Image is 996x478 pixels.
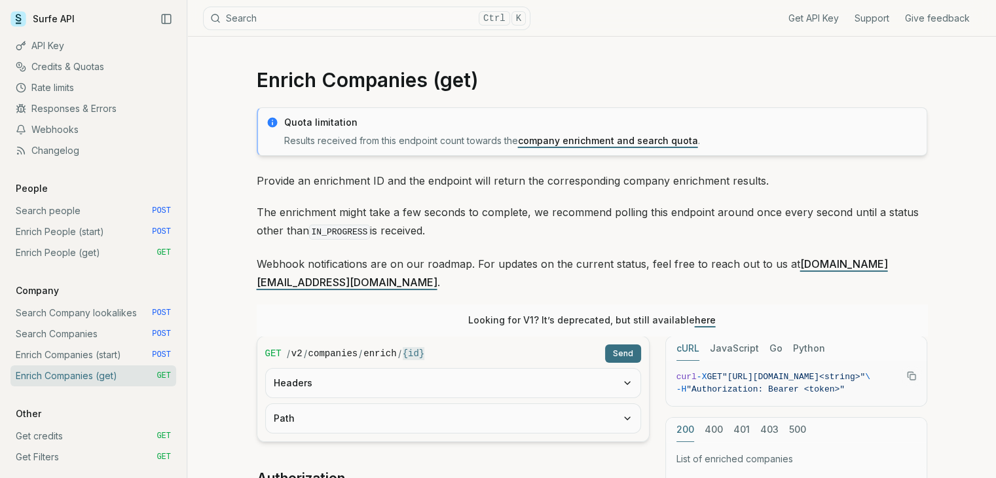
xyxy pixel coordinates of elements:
p: Results received from this endpoint count towards the . [284,134,919,147]
span: POST [152,206,171,216]
a: Get API Key [788,12,839,25]
button: 403 [760,418,779,442]
span: / [304,347,307,360]
a: company enrichment and search quota [518,135,698,146]
a: Webhooks [10,119,176,140]
span: -X [697,372,707,382]
p: Webhook notifications are on our roadmap. For updates on the current status, feel free to reach o... [257,255,927,291]
button: Python [793,337,825,361]
span: POST [152,308,171,318]
span: POST [152,350,171,360]
span: curl [676,372,697,382]
a: Enrich People (get) GET [10,242,176,263]
span: / [287,347,290,360]
a: Search people POST [10,200,176,221]
p: The enrichment might take a few seconds to complete, we recommend polling this endpoint around on... [257,203,927,242]
span: GET [157,431,171,441]
button: Go [769,337,783,361]
span: / [359,347,362,360]
span: "[URL][DOMAIN_NAME]<string>" [722,372,865,382]
button: 500 [789,418,806,442]
p: Other [10,407,46,420]
a: Enrich People (start) POST [10,221,176,242]
p: People [10,182,53,195]
code: companies [308,347,358,360]
button: 200 [676,418,694,442]
a: Rate limits [10,77,176,98]
h1: Enrich Companies (get) [257,68,927,92]
a: Search Companies POST [10,323,176,344]
button: 401 [733,418,750,442]
kbd: K [511,11,526,26]
span: / [398,347,401,360]
code: {id} [403,347,425,360]
code: v2 [291,347,303,360]
a: API Key [10,35,176,56]
code: IN_PROGRESS [309,225,371,240]
span: GET [157,452,171,462]
span: GET [157,371,171,381]
kbd: Ctrl [479,11,510,26]
button: Collapse Sidebar [157,9,176,29]
span: -H [676,384,687,394]
span: GET [157,248,171,258]
button: Copy Text [902,366,921,386]
p: Provide an enrichment ID and the endpoint will return the corresponding company enrichment results. [257,172,927,190]
p: Looking for V1? It’s deprecated, but still available [468,314,716,327]
a: Enrich Companies (start) POST [10,344,176,365]
a: here [695,314,716,325]
button: JavaScript [710,337,759,361]
a: Search Company lookalikes POST [10,303,176,323]
button: 400 [705,418,723,442]
a: Get Filters GET [10,447,176,468]
span: "Authorization: Bearer <token>" [686,384,845,394]
p: Company [10,284,64,297]
span: GET [265,347,282,360]
button: Send [605,344,641,363]
p: List of enriched companies [676,452,916,466]
a: Surfe API [10,9,75,29]
a: Responses & Errors [10,98,176,119]
span: GET [707,372,722,382]
a: Support [855,12,889,25]
a: Credits & Quotas [10,56,176,77]
a: Give feedback [905,12,970,25]
button: cURL [676,337,699,361]
a: Enrich Companies (get) GET [10,365,176,386]
button: SearchCtrlK [203,7,530,30]
span: \ [865,372,870,382]
p: Quota limitation [284,116,919,129]
a: Changelog [10,140,176,161]
button: Headers [266,369,640,397]
span: POST [152,329,171,339]
a: Get credits GET [10,426,176,447]
span: POST [152,227,171,237]
button: Path [266,404,640,433]
code: enrich [363,347,396,360]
